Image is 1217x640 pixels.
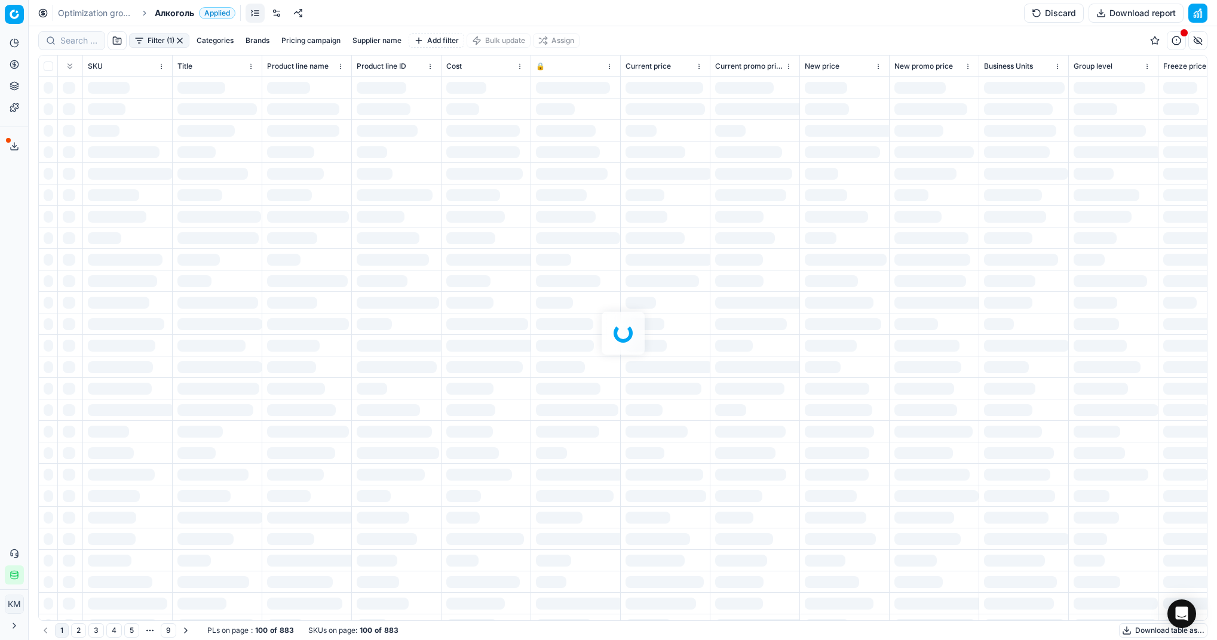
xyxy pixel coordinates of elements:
span: Applied [199,7,235,19]
button: Discard [1024,4,1084,23]
button: Download report [1089,4,1184,23]
div: Open Intercom Messenger [1167,599,1196,628]
nav: breadcrumb [58,7,235,19]
span: КM [5,595,23,613]
span: Алкоголь [155,7,194,19]
span: АлкогольApplied [155,7,235,19]
button: КM [5,595,24,614]
a: Optimization groups [58,7,134,19]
